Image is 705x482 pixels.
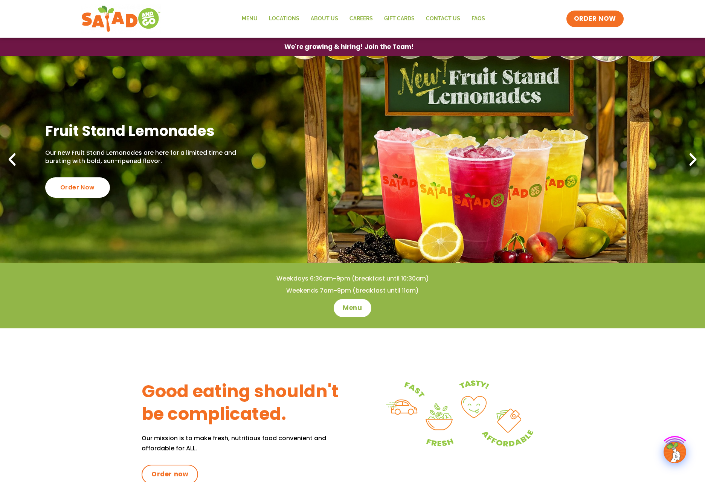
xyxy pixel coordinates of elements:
[343,304,362,313] span: Menu
[305,10,344,27] a: About Us
[15,275,690,283] h4: Weekdays 6:30am-9pm (breakfast until 10:30am)
[142,433,352,453] p: Our mission is to make fresh, nutritious food convenient and affordable for ALL.
[15,287,690,295] h4: Weekends 7am-9pm (breakfast until 11am)
[378,10,420,27] a: GIFT CARDS
[420,10,466,27] a: Contact Us
[236,10,491,27] nav: Menu
[45,177,110,198] div: Order Now
[236,10,263,27] a: Menu
[273,38,425,56] a: We're growing & hiring! Join the Team!
[45,122,263,140] h2: Fruit Stand Lemonades
[45,149,263,166] p: Our new Fruit Stand Lemonades are here for a limited time and bursting with bold, sun-ripened fla...
[344,10,378,27] a: Careers
[466,10,491,27] a: FAQs
[142,380,352,426] h3: Good eating shouldn't be complicated.
[81,4,161,34] img: new-SAG-logo-768×292
[151,470,188,479] span: Order now
[566,11,624,27] a: ORDER NOW
[284,44,414,50] span: We're growing & hiring! Join the Team!
[574,14,616,23] span: ORDER NOW
[263,10,305,27] a: Locations
[334,299,371,317] a: Menu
